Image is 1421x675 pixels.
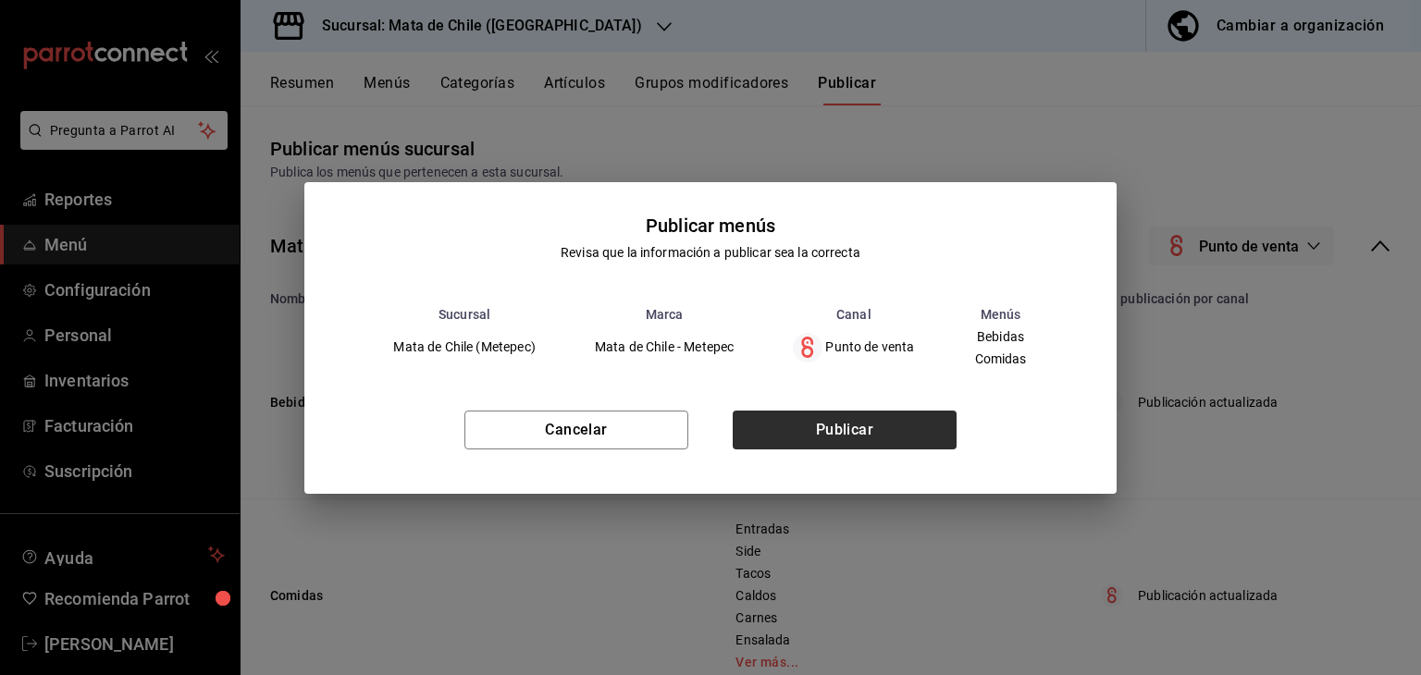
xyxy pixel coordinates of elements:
[364,322,564,374] td: Mata de Chile (Metepec)
[364,307,564,322] th: Sucursal
[565,307,763,322] th: Marca
[793,333,914,362] div: Punto de venta
[945,307,1057,322] th: Menús
[975,330,1027,343] span: Bebidas
[565,322,763,374] td: Mata de Chile - Metepec
[975,352,1027,365] span: Comidas
[733,411,957,449] button: Publicar
[561,243,860,263] div: Revisa que la información a publicar sea la correcta
[464,411,688,449] button: Cancelar
[646,212,775,239] div: Publicar menús
[763,307,944,322] th: Canal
